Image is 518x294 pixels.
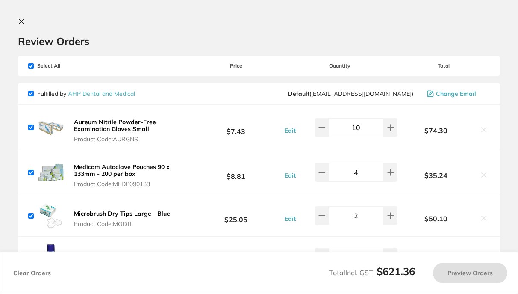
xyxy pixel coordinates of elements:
b: $74.30 [397,127,474,134]
b: ADM [MEDICAL_DATA] Cold Spray [74,251,176,259]
a: AHP Dental and Medical [68,90,135,98]
span: Product Code: MODTL [74,220,170,227]
b: $50.10 [397,215,474,223]
button: Edit [282,127,298,134]
span: orders@ahpdentalmedical.com.au [288,90,413,97]
span: Price [190,63,282,69]
img: NjhrZ3c4NA [37,114,65,141]
b: Microbrush Dry Tips Large - Blue [74,210,170,217]
button: Edit [282,215,298,223]
button: Microbrush Dry Tips Large - Blue Product Code:MODTL [71,210,173,228]
img: NmQ4dnJxNg [37,244,65,271]
img: cmhjbDVxZg [37,159,65,186]
b: $25.05 [190,208,282,224]
button: Edit [282,172,298,179]
b: $8.81 [190,165,282,181]
b: $35.24 [397,172,474,179]
h2: Review Orders [18,35,500,48]
button: ADM [MEDICAL_DATA] Cold Spray Product Code:ADMFBS [71,251,179,269]
button: Preview Orders [433,263,507,283]
b: $621.36 [377,265,415,278]
button: Aureum Nitrile Powder-Free Examination Gloves Small Product Code:AURGNS [71,118,190,143]
span: Change Email [436,90,476,97]
span: Product Code: AURGNS [74,136,187,143]
span: Select All [28,63,114,69]
b: Medicom Autoclave Pouches 90 x 133mm - 200 per box [74,163,170,178]
button: Change Email [424,90,490,98]
b: $22.45 [190,249,282,265]
img: Nmk0Zjc4YQ [37,202,65,229]
p: Fulfilled by [37,90,135,97]
span: Product Code: MEDP090133 [74,181,187,187]
button: Medicom Autoclave Pouches 90 x 133mm - 200 per box Product Code:MEDP090133 [71,163,190,188]
b: $7.43 [190,119,282,135]
span: Quantity [282,63,397,69]
span: Total Incl. GST [329,268,415,277]
b: Aureum Nitrile Powder-Free Examination Gloves Small [74,118,156,133]
span: Total [397,63,490,69]
button: Clear Orders [11,263,53,283]
b: Default [288,90,309,98]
